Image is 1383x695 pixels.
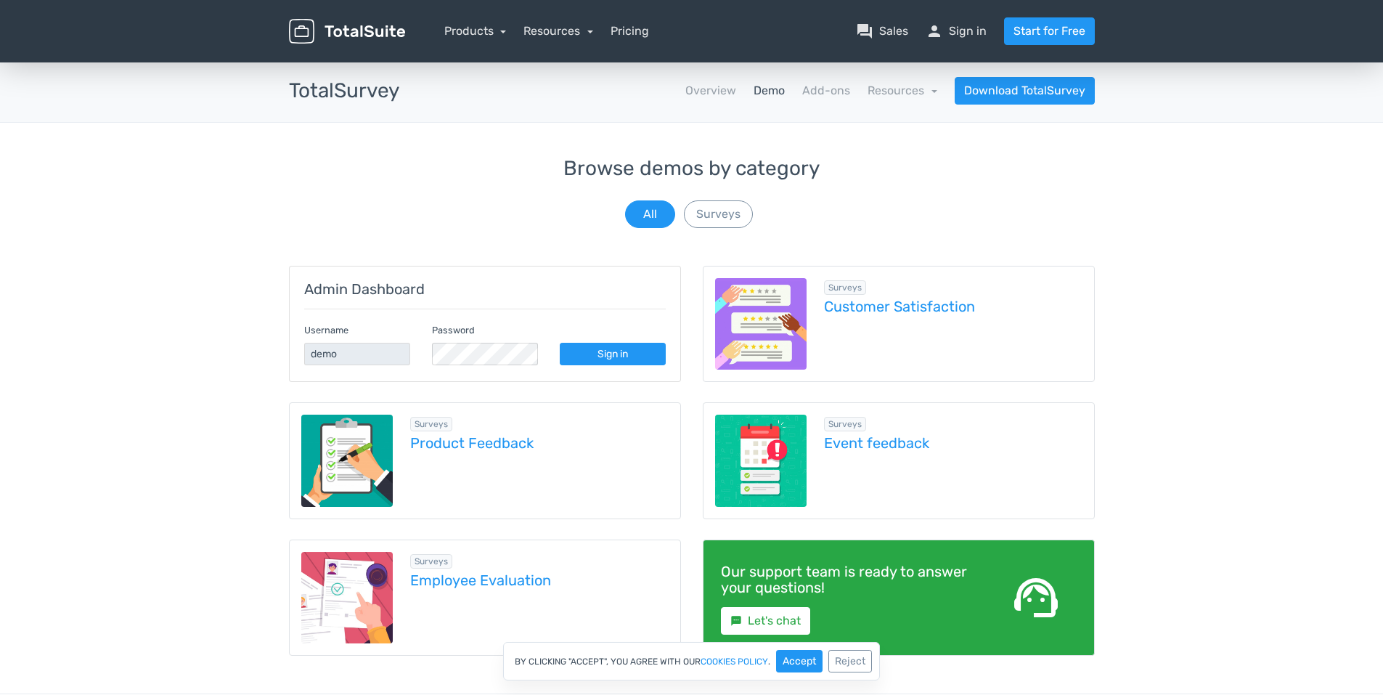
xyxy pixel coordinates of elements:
[776,650,823,672] button: Accept
[304,281,666,297] h5: Admin Dashboard
[410,572,669,588] a: Employee Evaluation
[715,415,807,507] img: event-feedback.png.webp
[432,323,475,337] label: Password
[410,435,669,451] a: Product Feedback
[824,298,1082,314] a: Customer Satisfaction
[824,417,866,431] span: Browse all in Surveys
[301,552,393,644] img: employee-evaluation.png.webp
[523,24,593,38] a: Resources
[289,158,1095,180] h3: Browse demos by category
[926,23,987,40] a: personSign in
[444,24,507,38] a: Products
[289,19,405,44] img: TotalSuite for WordPress
[684,200,753,228] button: Surveys
[955,77,1095,105] a: Download TotalSurvey
[560,343,666,365] a: Sign in
[685,82,736,99] a: Overview
[730,615,742,627] small: sms
[301,415,393,507] img: product-feedback-1.png.webp
[868,84,937,97] a: Resources
[1004,17,1095,45] a: Start for Free
[410,554,452,569] span: Browse all in Surveys
[503,642,880,680] div: By clicking "Accept", you agree with our .
[701,657,768,666] a: cookies policy
[289,80,399,102] h3: TotalSurvey
[721,564,974,596] h4: Our support team is ready to answer your questions!
[410,417,452,431] span: Browse all in Surveys
[304,323,348,337] label: Username
[824,280,866,295] span: Browse all in Surveys
[802,82,850,99] a: Add-ons
[1010,572,1062,624] span: support_agent
[625,200,675,228] button: All
[754,82,785,99] a: Demo
[856,23,873,40] span: question_answer
[856,23,908,40] a: question_answerSales
[611,23,649,40] a: Pricing
[721,607,810,635] a: smsLet's chat
[715,278,807,370] img: customer-satisfaction.png.webp
[824,435,1082,451] a: Event feedback
[828,650,872,672] button: Reject
[926,23,943,40] span: person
